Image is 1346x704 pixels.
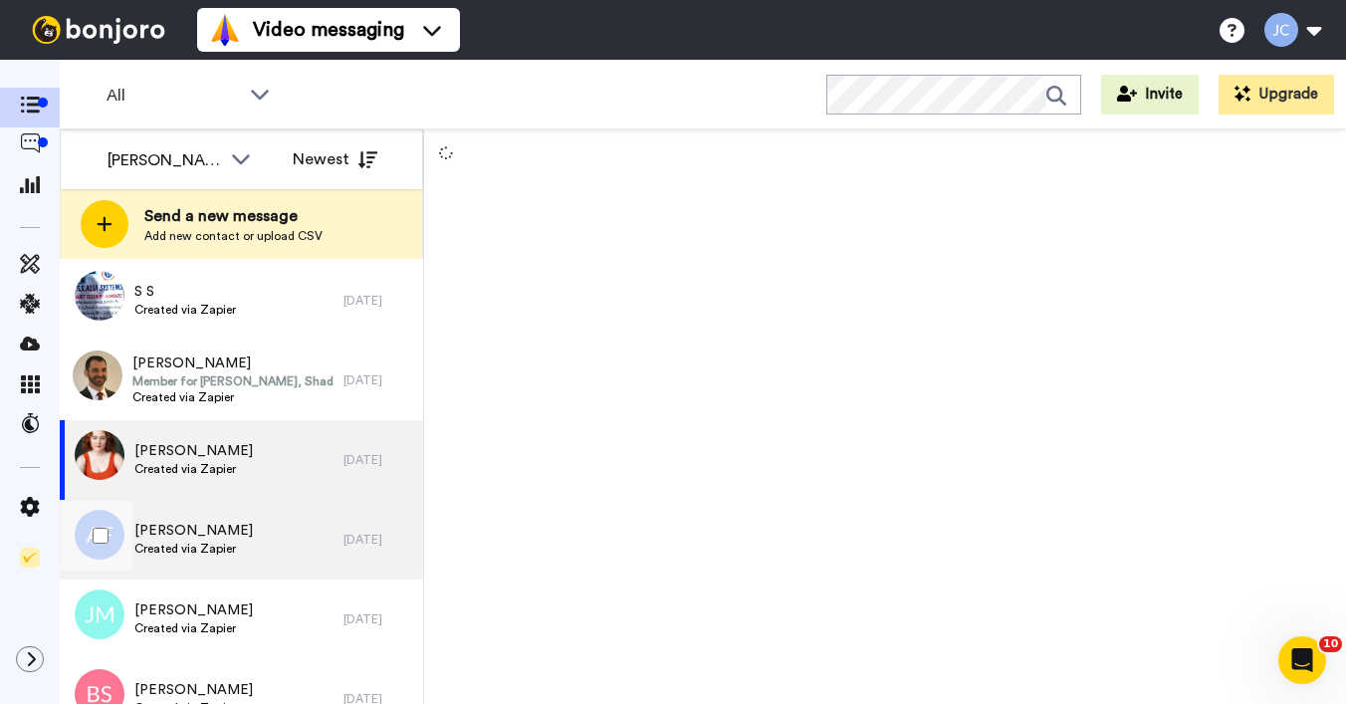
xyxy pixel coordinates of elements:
img: Checklist.svg [20,548,40,568]
button: Newest [278,139,392,179]
img: bj-logo-header-white.svg [24,16,173,44]
span: Created via Zapier [132,389,334,405]
span: [PERSON_NAME] [134,680,253,700]
button: Invite [1101,75,1199,115]
span: Send a new message [144,204,323,228]
div: [PERSON_NAME] Cataluña [108,148,221,172]
div: [DATE] [343,293,413,309]
span: Member for [PERSON_NAME], Shadow Assistant Minister for Justice [132,373,334,389]
span: Created via Zapier [134,302,236,318]
button: Upgrade [1219,75,1334,115]
span: Created via Zapier [134,541,253,557]
img: 3948f3bf-5999-42dd-89ac-c969e56bf308.jpg [75,430,124,480]
img: e44df3bc-4a02-45c5-980a-c4da23638c3d.jpg [73,351,122,400]
img: 507791cd-1edd-44ed-be30-19e92be8df46.jpg [75,271,124,321]
span: Created via Zapier [134,461,253,477]
div: [DATE] [343,372,413,388]
div: [DATE] [343,532,413,548]
img: vm-color.svg [209,14,241,46]
span: Add new contact or upload CSV [144,228,323,244]
span: S S [134,282,236,302]
span: All [107,84,240,108]
div: [DATE] [343,452,413,468]
span: 10 [1319,636,1342,652]
span: Video messaging [253,16,404,44]
iframe: Intercom live chat [1278,636,1326,684]
span: [PERSON_NAME] [134,441,253,461]
span: [PERSON_NAME] [132,353,334,373]
span: [PERSON_NAME] [134,521,253,541]
div: [DATE] [343,611,413,627]
span: Created via Zapier [134,620,253,636]
span: [PERSON_NAME] [134,600,253,620]
img: jm.png [75,589,124,639]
